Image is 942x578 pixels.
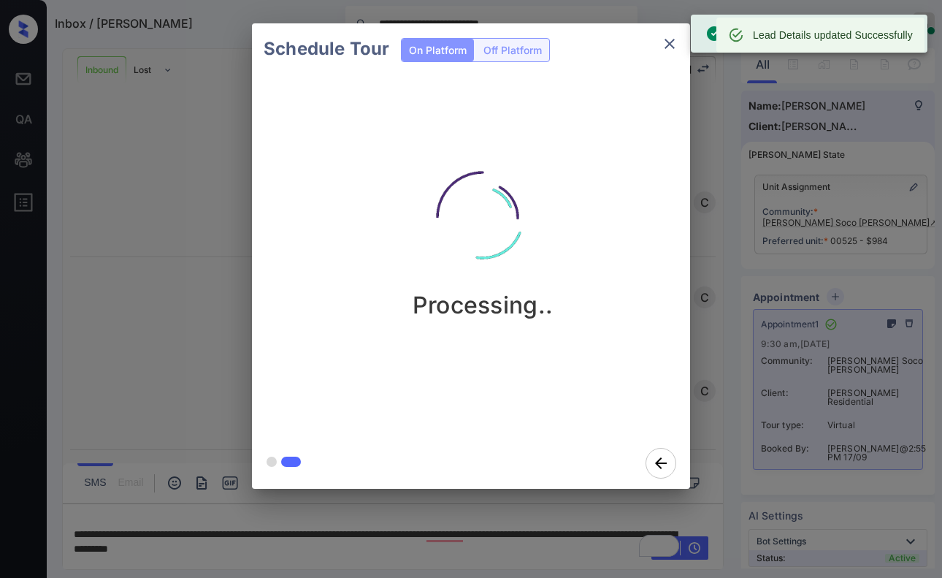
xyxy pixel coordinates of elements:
img: loading.aa47eedddbc51aad1905.gif [410,145,556,291]
div: Tour with knock created successfully [705,19,883,48]
div: Lead Details updated Successfully [753,22,913,48]
h2: Schedule Tour [252,23,401,75]
p: Processing.. [413,291,554,319]
button: close [655,29,684,58]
